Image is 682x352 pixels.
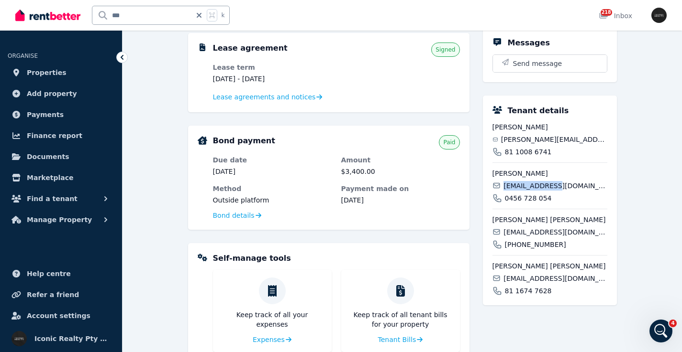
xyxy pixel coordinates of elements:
[27,67,67,78] span: Properties
[27,172,73,183] span: Marketplace
[505,193,552,203] span: 0456 728 054
[649,320,672,342] iframe: Intercom live chat
[8,105,114,124] a: Payments
[213,43,288,54] h5: Lease agreement
[513,59,562,68] span: Send message
[213,92,316,102] span: Lease agreements and notices
[27,310,90,321] span: Account settings
[213,211,255,220] span: Bond details
[27,151,69,162] span: Documents
[341,167,460,176] dd: $3,400.00
[213,184,332,193] dt: Method
[503,227,607,237] span: [EMAIL_ADDRESS][DOMAIN_NAME]
[27,268,71,279] span: Help centre
[349,310,452,329] p: Keep track of all tenant bills for your property
[8,168,114,187] a: Marketplace
[213,63,332,72] dt: Lease term
[213,253,291,264] h5: Self-manage tools
[221,310,324,329] p: Keep track of all your expenses
[341,155,460,165] dt: Amount
[8,63,114,82] a: Properties
[505,286,552,296] span: 81 1674 7628
[213,195,332,205] dd: Outside platform
[11,331,27,346] img: Iconic Realty Pty Ltd
[436,46,455,53] span: Signed
[8,147,114,166] a: Documents
[8,53,38,59] span: ORGANISE
[493,55,607,72] button: Send message
[27,130,82,141] span: Finance report
[669,320,677,327] span: 4
[15,8,80,22] img: RentBetter
[651,8,667,23] img: Iconic Realty Pty Ltd
[221,11,224,19] span: k
[503,181,607,191] span: [EMAIL_ADDRESS][DOMAIN_NAME]
[34,333,111,344] span: Iconic Realty Pty Ltd
[599,11,632,21] div: Inbox
[213,74,332,84] dd: [DATE] - [DATE]
[378,335,416,344] span: Tenant Bills
[505,147,552,157] span: 81 1008 6741
[503,274,607,283] span: [EMAIL_ADDRESS][DOMAIN_NAME]
[27,109,64,120] span: Payments
[213,155,332,165] dt: Due date
[213,167,332,176] dd: [DATE]
[27,88,77,99] span: Add property
[492,169,607,178] span: [PERSON_NAME]
[27,193,78,204] span: Find a tenant
[8,264,114,283] a: Help centre
[27,214,92,225] span: Manage Property
[341,184,460,193] dt: Payment made on
[27,289,79,300] span: Refer a friend
[253,335,285,344] span: Expenses
[508,37,550,49] h5: Messages
[492,122,607,132] span: [PERSON_NAME]
[508,105,569,117] h5: Tenant details
[213,92,323,102] a: Lease agreements and notices
[505,240,566,249] span: [PHONE_NUMBER]
[492,215,607,224] span: [PERSON_NAME] [PERSON_NAME]
[378,335,423,344] a: Tenant Bills
[8,84,114,103] a: Add property
[213,211,261,220] a: Bond details
[501,135,607,144] span: [PERSON_NAME][EMAIL_ADDRESS][DOMAIN_NAME]
[8,126,114,145] a: Finance report
[198,136,207,145] img: Bond Details
[8,306,114,325] a: Account settings
[8,189,114,208] button: Find a tenant
[8,210,114,229] button: Manage Property
[341,195,460,205] dd: [DATE]
[8,285,114,304] a: Refer a friend
[443,139,455,146] span: Paid
[601,9,612,16] span: 218
[492,261,607,271] span: [PERSON_NAME] [PERSON_NAME]
[253,335,291,344] a: Expenses
[213,135,275,147] h5: Bond payment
